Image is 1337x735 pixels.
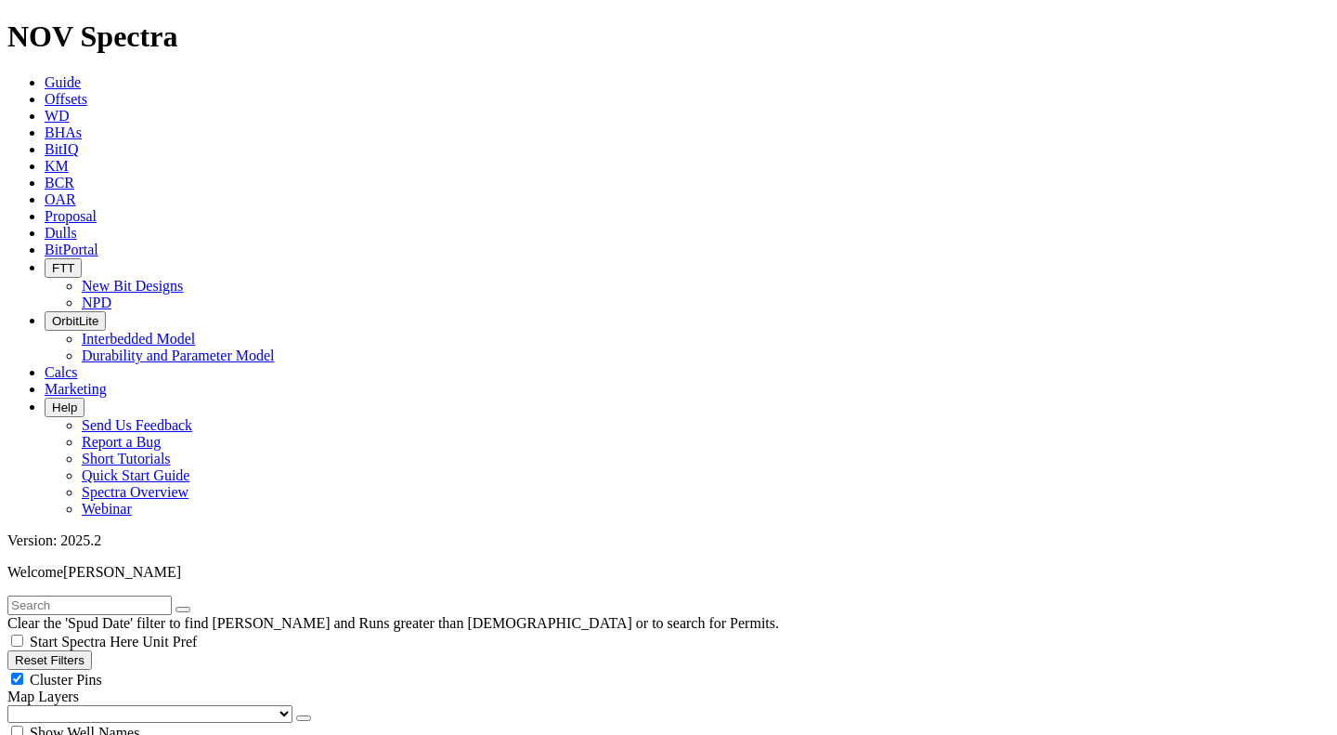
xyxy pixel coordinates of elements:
span: Unit Pref [142,634,197,650]
a: WD [45,108,70,124]
span: Cluster Pins [30,672,102,688]
a: Guide [45,74,81,90]
input: Search [7,596,172,615]
a: OAR [45,191,76,207]
span: Start Spectra Here [30,634,138,650]
button: Reset Filters [7,650,92,670]
button: FTT [45,258,82,278]
a: Short Tutorials [82,451,171,466]
span: OrbitLite [52,314,98,328]
a: Offsets [45,91,87,107]
a: Proposal [45,208,97,224]
a: KM [45,158,69,174]
a: Dulls [45,225,77,241]
span: Help [52,400,77,414]
span: Map Layers [7,689,79,704]
p: Welcome [7,564,1330,581]
input: Start Spectra Here [11,635,23,647]
a: BCR [45,175,74,190]
button: Help [45,398,84,417]
a: Durability and Parameter Model [82,348,275,363]
a: Marketing [45,381,107,397]
a: Send Us Feedback [82,417,192,433]
a: BitPortal [45,242,98,257]
a: Quick Start Guide [82,467,189,483]
button: OrbitLite [45,311,106,331]
h1: NOV Spectra [7,20,1330,54]
a: BHAs [45,125,82,140]
a: Report a Bug [82,434,161,450]
div: Version: 2025.2 [7,532,1330,549]
a: Calcs [45,364,78,380]
a: NPD [82,295,111,310]
span: FTT [52,261,74,275]
a: Interbedded Model [82,331,195,347]
a: Webinar [82,501,132,517]
span: Clear the 'Spud Date' filter to find [PERSON_NAME] and Runs greater than [DEMOGRAPHIC_DATA] or to... [7,615,779,631]
a: Spectra Overview [82,484,188,500]
span: [PERSON_NAME] [63,564,181,580]
a: BitIQ [45,141,78,157]
a: New Bit Designs [82,278,183,294]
